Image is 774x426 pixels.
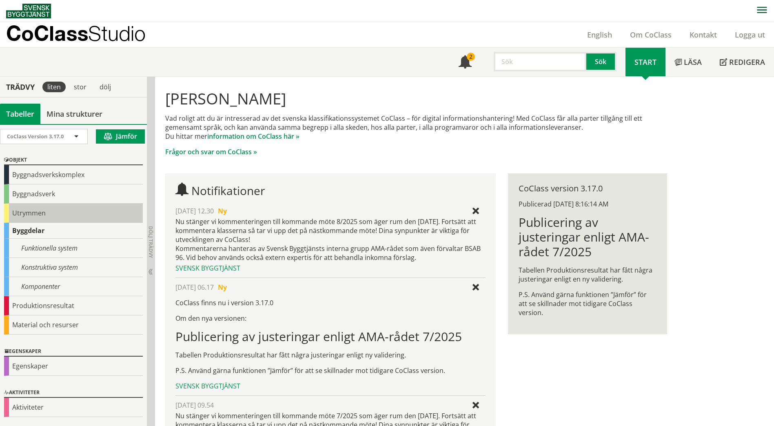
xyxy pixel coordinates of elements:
a: Logga ut [726,30,774,40]
div: 2 [467,53,475,61]
span: Dölj trädvy [147,226,154,258]
input: Sök [494,52,586,71]
span: CoClass Version 3.17.0 [7,133,64,140]
div: Egenskaper [4,347,143,357]
a: 2 [450,48,481,76]
h1: Publicering av justeringar enligt AMA-rådet 7/2025 [175,329,485,344]
a: Redigera [711,48,774,76]
p: P.S. Använd gärna funktionen ”Jämför” för att se skillnader mot tidigare CoClass version. [175,366,485,375]
div: CoClass version 3.17.0 [519,184,656,193]
span: Notifikationer [191,183,265,198]
div: Svensk Byggtjänst [175,264,485,273]
div: Nu stänger vi kommenteringen till kommande möte 8/2025 som äger rum den [DATE]. Fortsätt att komm... [175,217,485,262]
h1: [PERSON_NAME] [165,89,667,107]
span: Notifikationer [459,56,472,69]
h1: Publicering av justeringar enligt AMA-rådet 7/2025 [519,215,656,259]
span: Start [634,57,656,67]
div: Trädvy [2,82,39,91]
div: dölj [95,82,116,92]
div: Produktionsresultat [4,296,143,315]
a: Start [625,48,665,76]
span: Studio [88,21,146,45]
a: CoClassStudio [6,22,163,47]
span: [DATE] 12.30 [175,206,214,215]
p: Vad roligt att du är intresserad av det svenska klassifikationssystemet CoClass – för digital inf... [165,114,667,141]
p: Tabellen Produktionsresultat har fått några justeringar enligt en ny validering. [519,266,656,284]
div: liten [42,82,66,92]
div: Utrymmen [4,204,143,223]
button: Jämför [96,129,145,144]
div: Byggnadsverkskomplex [4,165,143,184]
div: Aktiviteter [4,398,143,417]
div: Byggnadsverk [4,184,143,204]
div: Publicerad [DATE] 8:16:14 AM [519,200,656,209]
span: Ny [218,283,227,292]
div: stor [69,82,91,92]
img: Svensk Byggtjänst [6,4,51,18]
a: information om CoClass här » [207,132,299,141]
a: Mina strukturer [40,104,109,124]
a: Läsa [665,48,711,76]
div: Komponenter [4,277,143,296]
span: Läsa [684,57,702,67]
div: Byggdelar [4,223,143,239]
a: Om CoClass [621,30,681,40]
p: CoClass [6,29,146,38]
span: [DATE] 06.17 [175,283,214,292]
a: Frågor och svar om CoClass » [165,147,257,156]
div: Egenskaper [4,357,143,376]
div: Objekt [4,155,143,165]
button: Sök [586,52,617,71]
div: Konstruktiva system [4,258,143,277]
span: Redigera [729,57,765,67]
div: Material och resurser [4,315,143,335]
a: Kontakt [681,30,726,40]
span: Ny [218,206,227,215]
p: Tabellen Produktionsresultat har fått några justeringar enligt ny validering. [175,351,485,359]
div: Svensk Byggtjänst [175,382,485,390]
p: CoClass finns nu i version 3.17.0 [175,298,485,307]
a: English [578,30,621,40]
span: [DATE] 09.54 [175,401,214,410]
div: Funktionella system [4,239,143,258]
p: Om den nya versionen: [175,314,485,323]
div: Aktiviteter [4,388,143,398]
p: P.S. Använd gärna funktionen ”Jämför” för att se skillnader mot tidigare CoClass version. [519,290,656,317]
